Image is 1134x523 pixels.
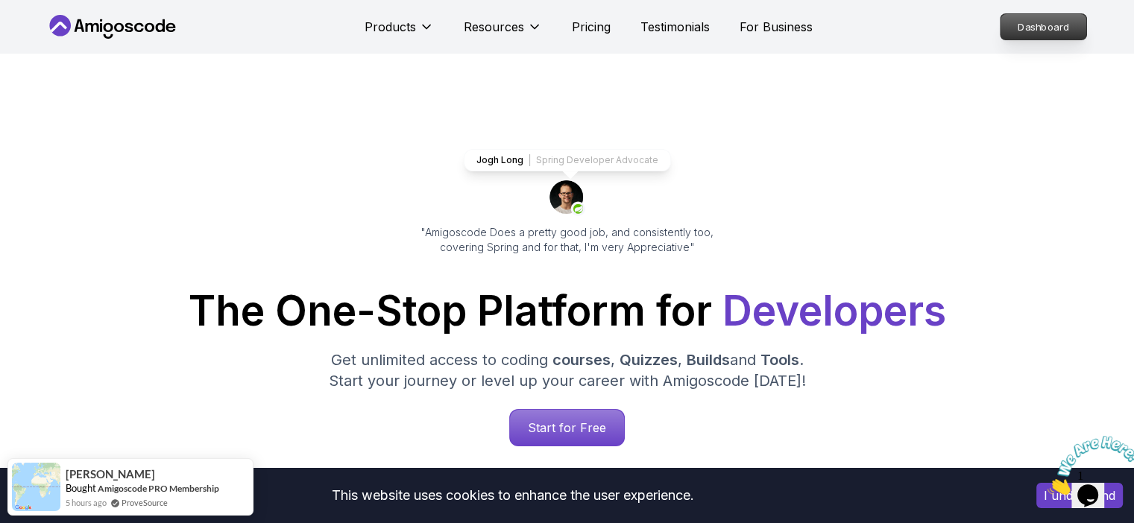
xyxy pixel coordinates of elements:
[1042,430,1134,501] iframe: chat widget
[57,291,1077,332] h1: The One-Stop Platform for
[1036,483,1123,508] button: Accept cookies
[476,154,523,166] p: Jogh Long
[365,18,434,48] button: Products
[510,410,624,446] p: Start for Free
[509,409,625,446] a: Start for Free
[464,18,524,36] p: Resources
[66,482,96,494] span: Bought
[722,286,946,335] span: Developers
[464,18,542,48] button: Resources
[620,351,678,369] span: Quizzes
[317,349,818,391] p: Get unlimited access to coding , , and . Start your journey or level up your career with Amigosco...
[365,18,416,36] p: Products
[400,225,734,255] p: "Amigoscode Does a pretty good job, and consistently too, covering Spring and for that, I'm very ...
[66,468,155,481] span: [PERSON_NAME]
[11,479,1014,512] div: This website uses cookies to enhance the user experience.
[6,6,12,19] span: 1
[6,6,98,65] img: Chat attention grabber
[98,483,219,494] a: Amigoscode PRO Membership
[552,351,611,369] span: courses
[760,351,799,369] span: Tools
[572,18,611,36] a: Pricing
[1001,14,1086,39] p: Dashboard
[549,180,585,216] img: josh long
[1000,13,1087,40] a: Dashboard
[536,154,658,166] p: Spring Developer Advocate
[740,18,813,36] a: For Business
[122,496,168,509] a: ProveSource
[66,496,107,509] span: 5 hours ago
[687,351,730,369] span: Builds
[12,463,60,511] img: provesource social proof notification image
[640,18,710,36] a: Testimonials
